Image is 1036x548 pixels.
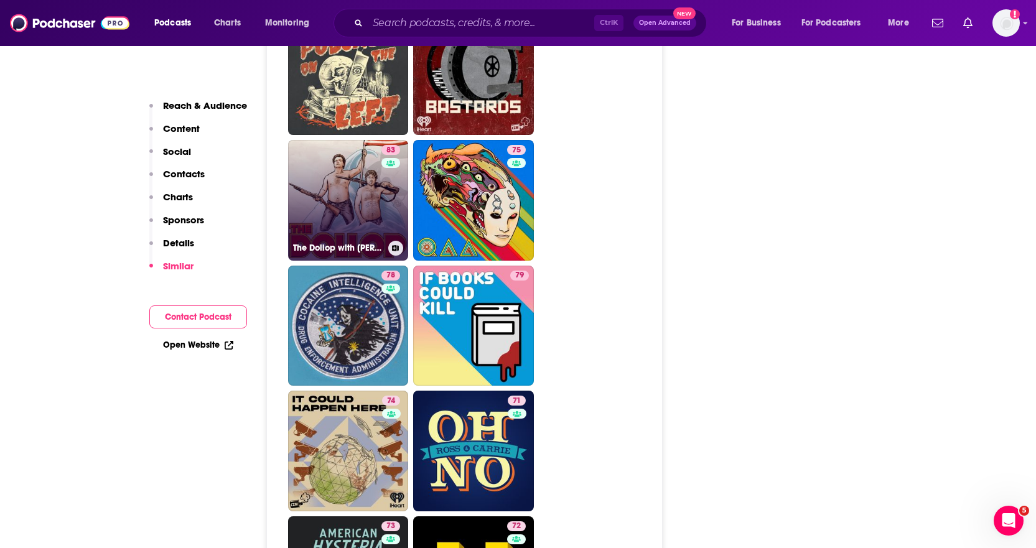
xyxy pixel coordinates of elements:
[381,521,400,531] a: 73
[639,20,691,26] span: Open Advanced
[793,13,879,33] button: open menu
[1010,9,1020,19] svg: Add a profile image
[293,243,383,253] h3: The Dollop with [PERSON_NAME] and [PERSON_NAME]
[386,520,395,532] span: 73
[515,269,524,282] span: 79
[992,9,1020,37] button: Show profile menu
[288,266,409,386] a: 78
[801,14,861,32] span: For Podcasters
[413,391,534,511] a: 71
[288,15,409,136] a: 93
[163,191,193,203] p: Charts
[149,168,205,191] button: Contacts
[154,14,191,32] span: Podcasts
[149,237,194,260] button: Details
[146,13,207,33] button: open menu
[149,214,204,237] button: Sponsors
[994,506,1024,536] iframe: Intercom live chat
[381,271,400,281] a: 78
[163,260,194,272] p: Similar
[149,260,194,283] button: Similar
[265,14,309,32] span: Monitoring
[163,168,205,180] p: Contacts
[163,214,204,226] p: Sponsors
[512,520,521,532] span: 72
[149,100,247,123] button: Reach & Audience
[723,13,796,33] button: open menu
[594,15,623,31] span: Ctrl K
[732,14,781,32] span: For Business
[149,123,200,146] button: Content
[345,9,719,37] div: Search podcasts, credits, & more...
[163,123,200,134] p: Content
[888,14,909,32] span: More
[163,237,194,249] p: Details
[958,12,978,34] a: Show notifications dropdown
[413,140,534,261] a: 75
[633,16,696,30] button: Open AdvancedNew
[163,100,247,111] p: Reach & Audience
[149,146,191,169] button: Social
[386,269,395,282] span: 78
[149,305,247,328] button: Contact Podcast
[513,395,521,407] span: 71
[927,12,948,34] a: Show notifications dropdown
[214,14,241,32] span: Charts
[386,144,395,157] span: 83
[149,191,193,214] button: Charts
[507,145,526,155] a: 75
[507,521,526,531] a: 72
[387,395,395,407] span: 74
[381,145,400,155] a: 83
[673,7,696,19] span: New
[288,140,409,261] a: 83The Dollop with [PERSON_NAME] and [PERSON_NAME]
[1019,506,1029,516] span: 5
[508,396,526,406] a: 71
[879,13,925,33] button: open menu
[368,13,594,33] input: Search podcasts, credits, & more...
[382,396,400,406] a: 74
[992,9,1020,37] img: User Profile
[163,146,191,157] p: Social
[10,11,129,35] img: Podchaser - Follow, Share and Rate Podcasts
[510,271,529,281] a: 79
[992,9,1020,37] span: Logged in as lilifeinberg
[512,144,521,157] span: 75
[256,13,325,33] button: open menu
[288,391,409,511] a: 74
[163,340,233,350] a: Open Website
[413,15,534,136] a: 89
[413,266,534,386] a: 79
[206,13,248,33] a: Charts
